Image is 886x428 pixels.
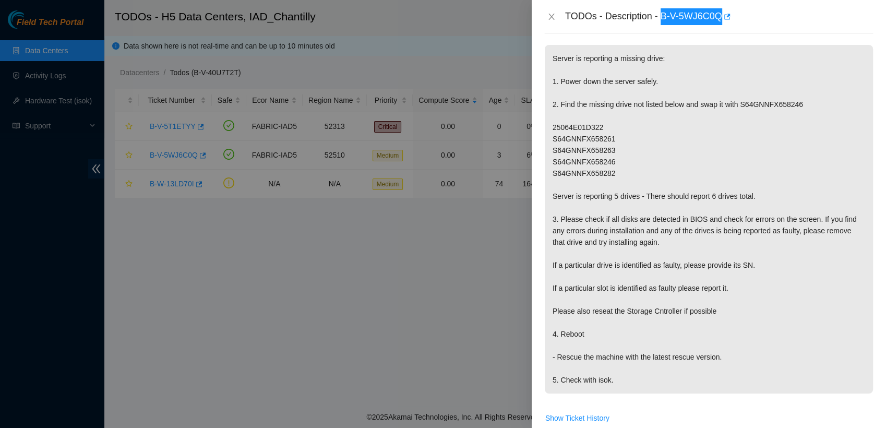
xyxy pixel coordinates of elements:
[565,8,873,25] div: TODOs - Description - B-V-5WJ6C0Q
[545,412,609,424] span: Show Ticket History
[547,13,556,21] span: close
[545,410,610,426] button: Show Ticket History
[544,12,559,22] button: Close
[545,45,873,394] p: Server is reporting a missing drive: 1. Power down the server safely. 2. Find the missing drive n...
